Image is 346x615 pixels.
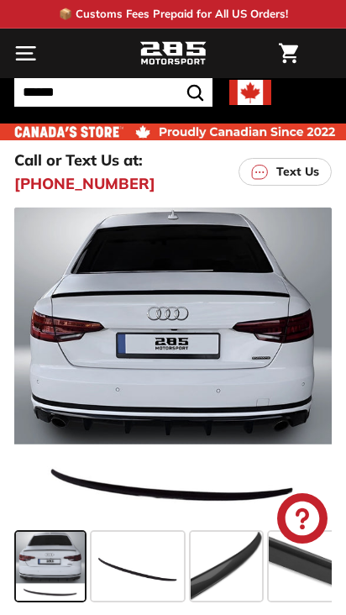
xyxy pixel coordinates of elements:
inbox-online-store-chat: Shopify online store chat [272,493,333,548]
a: [PHONE_NUMBER] [14,172,155,195]
a: Cart [270,29,307,77]
p: Text Us [276,163,319,181]
input: Search [14,78,212,107]
p: 📦 Customs Fees Prepaid for All US Orders! [59,6,288,23]
p: Call or Text Us at: [14,149,143,171]
img: Logo_285_Motorsport_areodynamics_components [139,39,207,68]
a: Text Us [239,158,332,186]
